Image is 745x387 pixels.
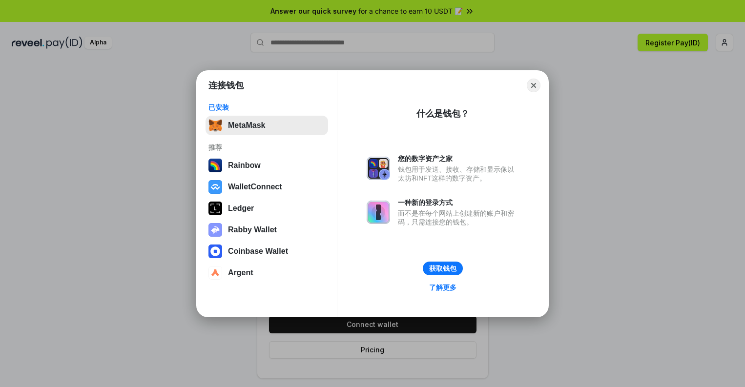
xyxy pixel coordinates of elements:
button: WalletConnect [206,177,328,197]
div: Rabby Wallet [228,225,277,234]
img: svg+xml,%3Csvg%20width%3D%2228%22%20height%3D%2228%22%20viewBox%3D%220%200%2028%2028%22%20fill%3D... [208,180,222,194]
button: Rainbow [206,156,328,175]
div: MetaMask [228,121,265,130]
div: 了解更多 [429,283,456,292]
div: Coinbase Wallet [228,247,288,256]
button: Rabby Wallet [206,220,328,240]
img: svg+xml,%3Csvg%20fill%3D%22none%22%20height%3D%2233%22%20viewBox%3D%220%200%2035%2033%22%20width%... [208,119,222,132]
button: 获取钱包 [423,262,463,275]
div: Ledger [228,204,254,213]
div: Argent [228,268,253,277]
button: Argent [206,263,328,283]
img: svg+xml,%3Csvg%20xmlns%3D%22http%3A%2F%2Fwww.w3.org%2F2000%2Fsvg%22%20fill%3D%22none%22%20viewBox... [208,223,222,237]
button: Ledger [206,199,328,218]
img: svg+xml,%3Csvg%20width%3D%2228%22%20height%3D%2228%22%20viewBox%3D%220%200%2028%2028%22%20fill%3D... [208,266,222,280]
div: 一种新的登录方式 [398,198,519,207]
div: Rainbow [228,161,261,170]
img: svg+xml,%3Csvg%20width%3D%2228%22%20height%3D%2228%22%20viewBox%3D%220%200%2028%2028%22%20fill%3D... [208,244,222,258]
div: 钱包用于发送、接收、存储和显示像以太坊和NFT这样的数字资产。 [398,165,519,183]
img: svg+xml,%3Csvg%20xmlns%3D%22http%3A%2F%2Fwww.w3.org%2F2000%2Fsvg%22%20fill%3D%22none%22%20viewBox... [367,201,390,224]
button: Close [527,79,540,92]
button: MetaMask [206,116,328,135]
img: svg+xml,%3Csvg%20xmlns%3D%22http%3A%2F%2Fwww.w3.org%2F2000%2Fsvg%22%20fill%3D%22none%22%20viewBox... [367,157,390,180]
div: 您的数字资产之家 [398,154,519,163]
div: 而不是在每个网站上创建新的账户和密码，只需连接您的钱包。 [398,209,519,226]
div: WalletConnect [228,183,282,191]
a: 了解更多 [423,281,462,294]
div: 推荐 [208,143,325,152]
h1: 连接钱包 [208,80,244,91]
img: svg+xml,%3Csvg%20width%3D%22120%22%20height%3D%22120%22%20viewBox%3D%220%200%20120%20120%22%20fil... [208,159,222,172]
button: Coinbase Wallet [206,242,328,261]
div: 已安装 [208,103,325,112]
img: svg+xml,%3Csvg%20xmlns%3D%22http%3A%2F%2Fwww.w3.org%2F2000%2Fsvg%22%20width%3D%2228%22%20height%3... [208,202,222,215]
div: 获取钱包 [429,264,456,273]
div: 什么是钱包？ [416,108,469,120]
